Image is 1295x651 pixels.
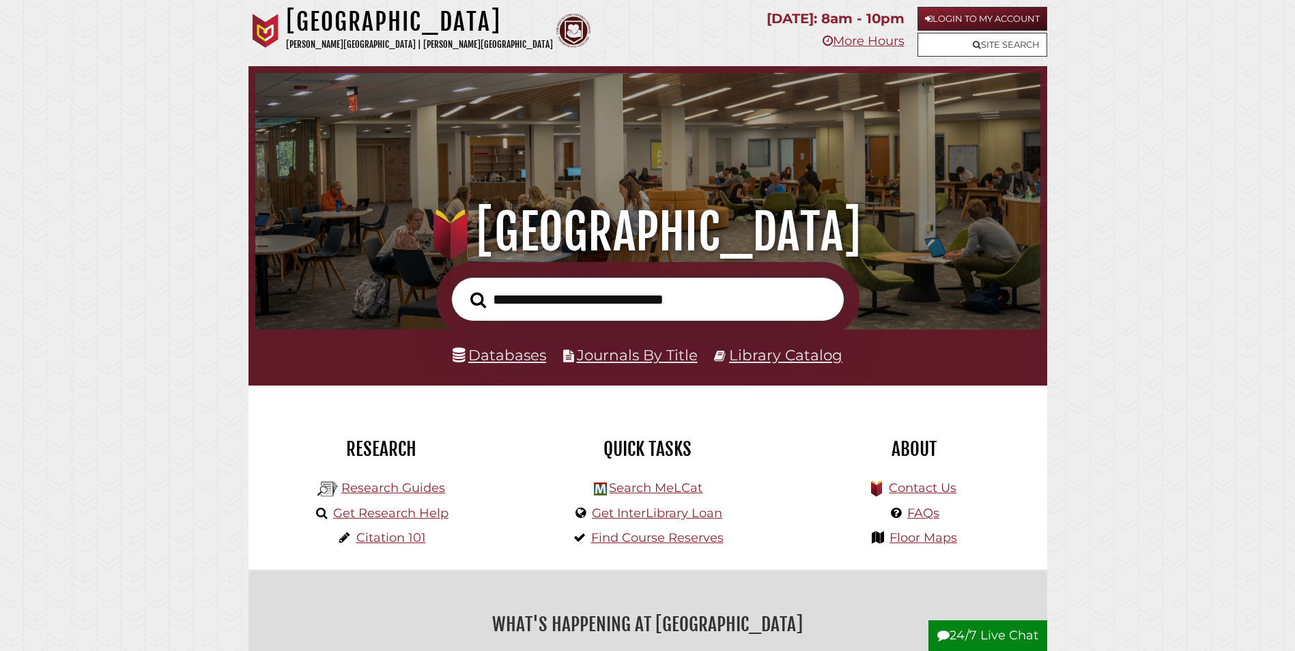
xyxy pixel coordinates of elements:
a: Databases [453,346,546,364]
a: Journals By Title [577,346,698,364]
p: [DATE]: 8am - 10pm [767,7,905,31]
h2: What's Happening at [GEOGRAPHIC_DATA] [259,609,1037,640]
a: Citation 101 [356,530,426,545]
h1: [GEOGRAPHIC_DATA] [274,202,1021,262]
a: Site Search [917,33,1047,57]
a: More Hours [823,33,905,48]
button: Search [464,288,493,313]
a: Login to My Account [917,7,1047,31]
a: Search MeLCat [609,480,702,495]
img: Hekman Library Logo [317,479,338,500]
a: Get Research Help [333,506,449,521]
a: Floor Maps [890,530,957,545]
a: Get InterLibrary Loan [592,506,722,521]
i: Search [470,291,486,308]
a: Find Course Reserves [591,530,724,545]
img: Calvin Theological Seminary [556,14,590,48]
p: [PERSON_NAME][GEOGRAPHIC_DATA] | [PERSON_NAME][GEOGRAPHIC_DATA] [286,37,553,53]
a: Contact Us [889,480,956,495]
h2: Quick Tasks [525,437,771,461]
a: Research Guides [341,480,445,495]
h2: Research [259,437,504,461]
a: FAQs [907,506,939,521]
a: Library Catalog [729,346,842,364]
h1: [GEOGRAPHIC_DATA] [286,7,553,37]
img: Calvin University [248,14,283,48]
img: Hekman Library Logo [594,482,607,495]
h2: About [791,437,1037,461]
